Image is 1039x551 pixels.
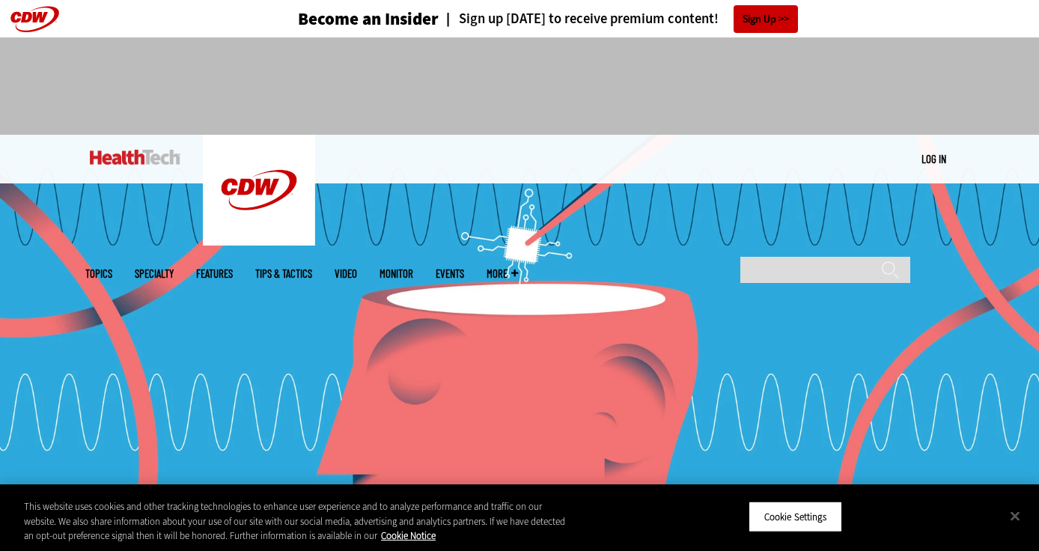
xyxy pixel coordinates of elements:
button: Close [999,499,1032,532]
a: Tips & Tactics [255,268,312,279]
a: Video [335,268,357,279]
span: Specialty [135,268,174,279]
img: Home [203,135,315,246]
a: MonITor [380,268,413,279]
a: More information about your privacy [381,529,436,542]
a: Log in [921,152,946,165]
a: Events [436,268,464,279]
a: CDW [203,234,315,249]
a: Become an Insider [242,10,439,28]
div: This website uses cookies and other tracking technologies to enhance user experience and to analy... [24,499,571,544]
a: Sign Up [734,5,798,33]
h3: Become an Insider [298,10,439,28]
img: Home [90,150,180,165]
span: More [487,268,518,279]
div: User menu [921,151,946,167]
iframe: advertisement [247,52,792,120]
span: Topics [85,268,112,279]
a: Sign up [DATE] to receive premium content! [439,12,719,26]
a: Features [196,268,233,279]
button: Cookie Settings [749,501,842,532]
